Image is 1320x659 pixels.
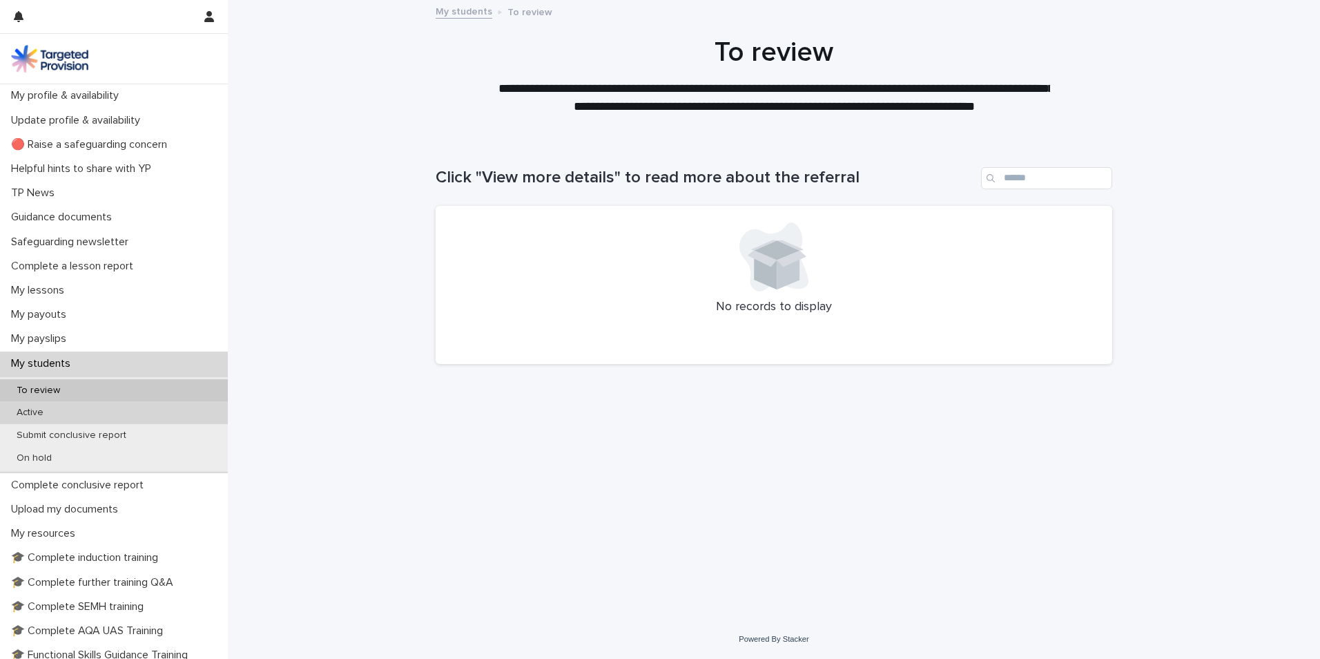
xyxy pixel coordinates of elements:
[6,89,130,102] p: My profile & availability
[436,36,1112,69] h1: To review
[6,452,63,464] p: On hold
[452,300,1096,315] p: No records to display
[6,576,184,589] p: 🎓 Complete further training Q&A
[739,635,808,643] a: Powered By Stacker
[6,162,162,175] p: Helpful hints to share with YP
[6,138,178,151] p: 🔴 Raise a safeguarding concern
[6,527,86,540] p: My resources
[6,236,139,249] p: Safeguarding newsletter
[11,45,88,73] img: M5nRWzHhSzIhMunXDL62
[981,167,1112,189] input: Search
[6,479,155,492] p: Complete conclusive report
[436,3,492,19] a: My students
[6,503,129,516] p: Upload my documents
[6,260,144,273] p: Complete a lesson report
[6,211,123,224] p: Guidance documents
[6,114,151,127] p: Update profile & availability
[6,357,81,370] p: My students
[6,308,77,321] p: My payouts
[6,284,75,297] p: My lessons
[6,600,155,613] p: 🎓 Complete SEMH training
[6,624,174,638] p: 🎓 Complete AQA UAS Training
[507,3,552,19] p: To review
[6,332,77,345] p: My payslips
[6,551,169,564] p: 🎓 Complete induction training
[436,168,976,188] h1: Click "View more details" to read more about the referral
[6,430,137,441] p: Submit conclusive report
[6,385,71,397] p: To review
[6,407,55,419] p: Active
[6,187,66,200] p: TP News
